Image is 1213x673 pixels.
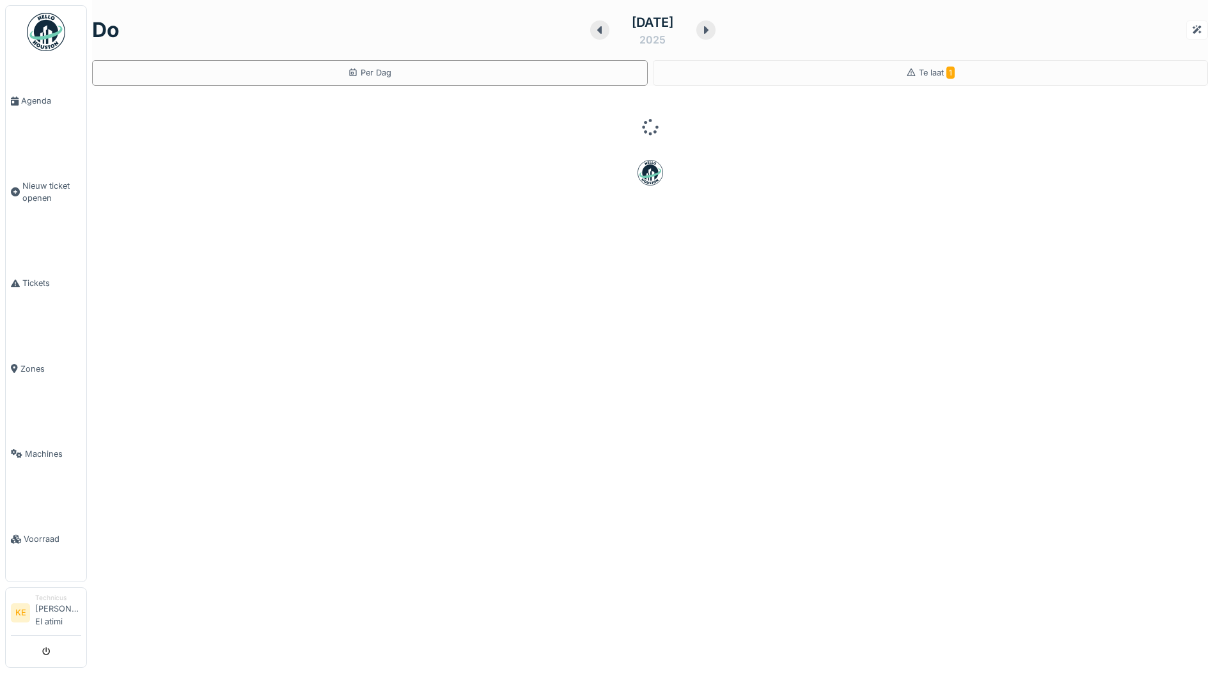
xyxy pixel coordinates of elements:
[25,448,81,460] span: Machines
[24,533,81,545] span: Voorraad
[6,496,86,582] a: Voorraad
[11,603,30,622] li: KE
[92,18,120,42] h1: do
[946,67,955,79] span: 1
[6,58,86,143] a: Agenda
[22,277,81,289] span: Tickets
[6,241,86,326] a: Tickets
[6,143,86,241] a: Nieuw ticket openen
[348,67,391,79] div: Per Dag
[11,593,81,636] a: KE Technicus[PERSON_NAME] El atimi
[21,95,81,107] span: Agenda
[27,13,65,51] img: Badge_color-CXgf-gQk.svg
[919,68,955,77] span: Te laat
[638,160,663,186] img: badge-BVDL4wpA.svg
[6,411,86,496] a: Machines
[20,363,81,375] span: Zones
[632,13,673,32] div: [DATE]
[639,32,666,47] div: 2025
[35,593,81,603] div: Technicus
[6,326,86,411] a: Zones
[22,180,81,204] span: Nieuw ticket openen
[35,593,81,633] li: [PERSON_NAME] El atimi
